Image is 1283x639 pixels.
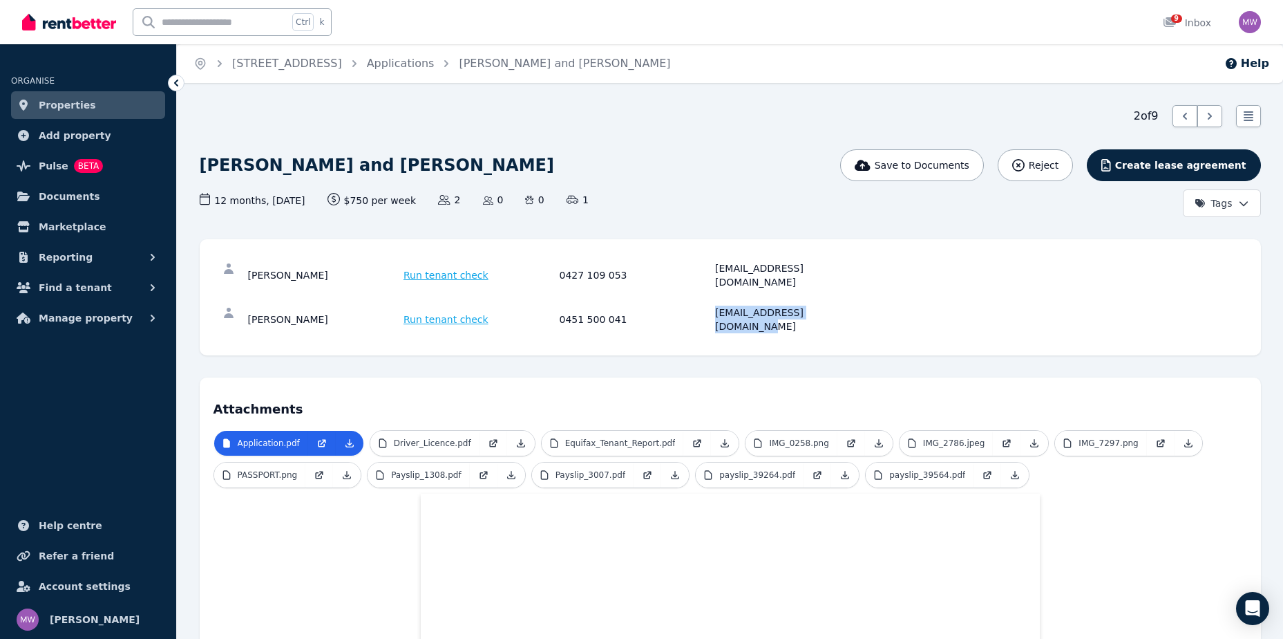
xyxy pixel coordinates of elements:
button: Help [1224,55,1269,72]
p: PASSPORT.png [238,470,298,481]
a: Open in new Tab [479,431,507,456]
a: Payslip_3007.pdf [532,463,634,488]
span: Account settings [39,578,131,595]
a: Help centre [11,512,165,539]
a: Open in new Tab [804,463,831,488]
span: Run tenant check [403,268,488,282]
button: Reporting [11,243,165,271]
img: Monique Wallace [1239,11,1261,33]
a: Download Attachment [1001,463,1029,488]
h1: [PERSON_NAME] and [PERSON_NAME] [200,154,554,176]
a: Refer a friend [11,542,165,570]
a: Open in new Tab [993,431,1020,456]
span: 0 [483,193,504,207]
span: Marketplace [39,219,106,235]
a: Account settings [11,573,165,600]
a: Open in new Tab [683,431,711,456]
a: Download Attachment [497,463,525,488]
button: Find a tenant [11,274,165,302]
a: Application.pdf [214,431,308,456]
span: Properties [39,97,96,113]
p: Payslip_1308.pdf [391,470,462,481]
a: Download Attachment [711,431,739,456]
div: 0427 109 053 [560,261,712,289]
span: Help centre [39,517,102,534]
a: Add property [11,122,165,149]
p: IMG_0258.png [769,438,828,449]
span: Reporting [39,249,93,266]
a: Driver_Licence.pdf [370,431,479,456]
a: IMG_2786.jpeg [900,431,994,456]
a: PASSPORT.png [214,463,306,488]
button: Tags [1183,189,1261,217]
span: Ctrl [292,13,314,31]
div: [PERSON_NAME] [248,261,400,289]
div: [EMAIL_ADDRESS][DOMAIN_NAME] [715,261,867,289]
span: $750 per week [327,193,417,207]
p: IMG_7297.png [1078,438,1138,449]
span: Tags [1195,196,1233,210]
a: Download Attachment [1175,431,1202,456]
a: Properties [11,91,165,119]
nav: Breadcrumb [177,44,687,83]
a: payslip_39264.pdf [696,463,804,488]
a: Open in new Tab [1147,431,1175,456]
div: 0451 500 041 [560,306,712,333]
span: BETA [74,159,103,173]
span: Refer a friend [39,548,114,564]
span: Save to Documents [875,158,969,172]
a: IMG_0258.png [745,431,837,456]
p: Application.pdf [238,438,300,449]
img: RentBetter [22,12,116,33]
a: Open in new Tab [470,463,497,488]
img: Monique Wallace [17,609,39,631]
a: payslip_39564.pdf [866,463,973,488]
span: [PERSON_NAME] [50,611,140,628]
p: IMG_2786.jpeg [923,438,985,449]
a: PulseBETA [11,152,165,180]
span: Documents [39,188,100,205]
h4: Attachments [213,391,1247,419]
span: Reject [1029,158,1058,172]
span: Create lease agreement [1115,158,1246,172]
div: Open Intercom Messenger [1236,592,1269,625]
a: Download Attachment [661,463,689,488]
span: Add property [39,127,111,144]
span: 9 [1171,15,1182,23]
a: Download Attachment [865,431,893,456]
p: payslip_39564.pdf [889,470,965,481]
a: Open in new Tab [308,431,336,456]
a: Download Attachment [333,463,361,488]
span: Run tenant check [403,313,488,326]
div: [EMAIL_ADDRESS][DOMAIN_NAME] [715,306,867,333]
a: Open in new Tab [973,463,1001,488]
span: k [319,17,324,28]
p: Equifax_Tenant_Report.pdf [565,438,676,449]
a: [PERSON_NAME] and [PERSON_NAME] [459,57,670,70]
span: ORGANISE [11,76,55,86]
button: Create lease agreement [1087,149,1260,181]
span: 2 of 9 [1134,108,1159,124]
p: payslip_39264.pdf [719,470,795,481]
div: Inbox [1163,16,1211,30]
span: Manage property [39,310,133,326]
span: Pulse [39,158,68,174]
a: Marketplace [11,213,165,241]
span: 2 [438,193,460,207]
span: 0 [525,193,544,207]
a: Open in new Tab [305,463,333,488]
a: Documents [11,183,165,210]
p: Driver_Licence.pdf [394,438,471,449]
a: Open in new Tab [634,463,661,488]
span: 1 [567,193,589,207]
a: Payslip_1308.pdf [368,463,470,488]
a: Download Attachment [507,431,535,456]
span: Find a tenant [39,279,112,296]
a: Download Attachment [831,463,859,488]
div: [PERSON_NAME] [248,306,400,333]
a: [STREET_ADDRESS] [232,57,342,70]
p: Payslip_3007.pdf [555,470,626,481]
a: Download Attachment [336,431,363,456]
a: Applications [367,57,435,70]
button: Manage property [11,304,165,332]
